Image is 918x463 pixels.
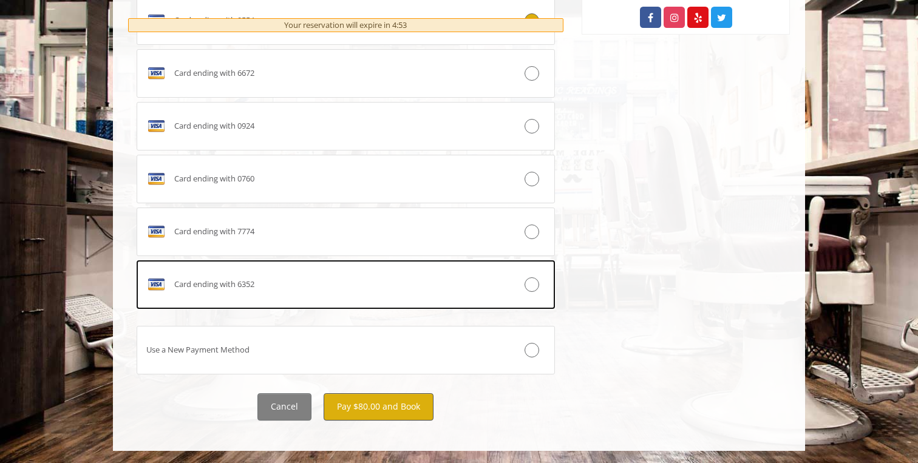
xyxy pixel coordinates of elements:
img: VISA [146,11,166,30]
div: Your reservation will expire in 4:53 [128,18,563,32]
div: Use a New Payment Method [137,343,484,356]
img: VISA [146,222,166,242]
img: VISA [146,64,166,83]
span: Card ending with 0924 [174,120,254,132]
label: Use a New Payment Method [137,326,555,374]
span: Card ending with 0554 [174,14,254,27]
img: VISA [146,117,166,136]
img: VISA [146,275,166,294]
span: Card ending with 0760 [174,172,254,185]
span: Card ending with 6352 [174,278,254,291]
button: Pay $80.00 and Book [324,393,433,421]
span: Card ending with 6672 [174,67,254,79]
img: VISA [146,169,166,189]
span: Card ending with 7774 [174,225,254,238]
button: Cancel [257,393,311,421]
